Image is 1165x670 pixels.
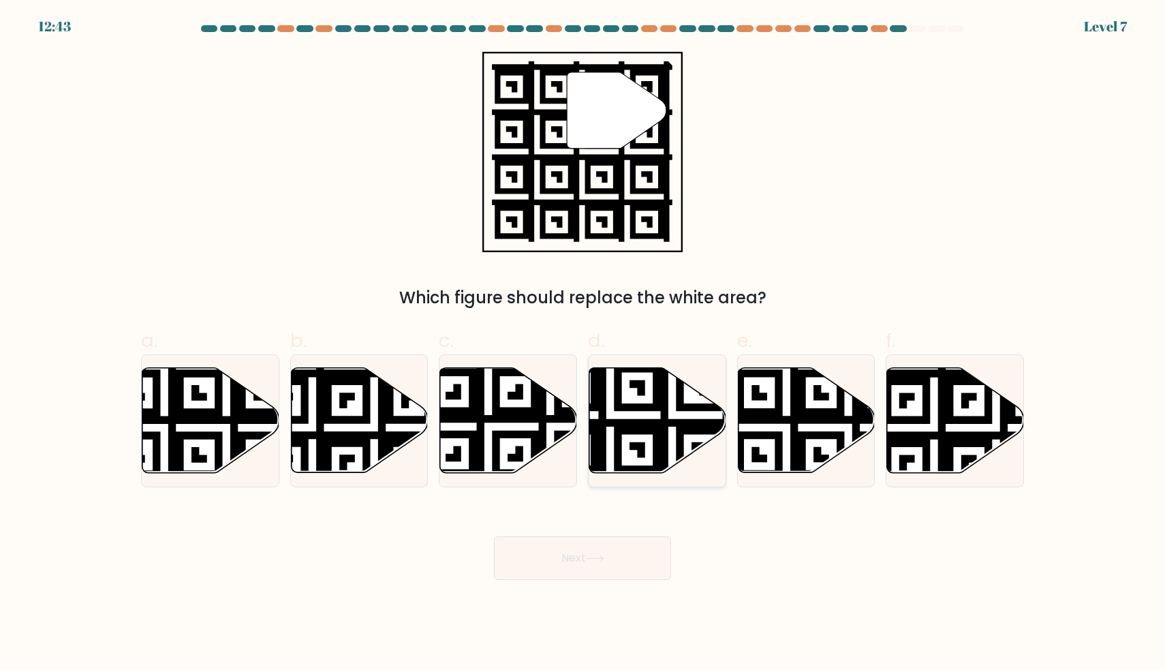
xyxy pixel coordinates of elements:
span: f. [886,327,895,354]
button: Next [494,536,671,580]
span: d. [588,327,604,354]
span: a. [141,327,157,354]
span: c. [439,327,454,354]
span: b. [290,327,307,354]
div: 12:43 [38,16,71,37]
span: e. [737,327,752,354]
div: Which figure should replace the white area? [149,286,1016,310]
div: Level 7 [1084,16,1127,37]
g: " [567,72,666,149]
